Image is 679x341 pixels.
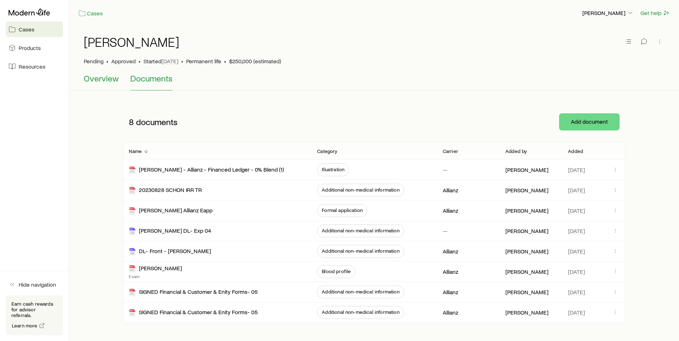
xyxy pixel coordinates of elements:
span: Additional non-medical information [322,309,399,315]
p: Pending [84,58,103,65]
span: • [224,58,226,65]
p: Allianz [443,248,458,255]
span: Resources [19,63,45,70]
span: documents [136,117,178,127]
span: Overview [84,73,119,83]
span: [DATE] [568,248,585,255]
p: [PERSON_NAME] [505,268,548,275]
p: Allianz [443,187,458,194]
span: Permanent life [186,58,221,65]
span: $250,000 (estimated) [229,58,281,65]
div: DL- Front - [PERSON_NAME] [129,247,211,256]
span: • [106,58,108,65]
p: Allianz [443,207,458,214]
p: [PERSON_NAME] [505,309,548,316]
a: Resources [6,59,63,74]
div: [PERSON_NAME] DL- Exp 04 [129,227,211,235]
span: Formal application [322,207,363,213]
span: [DATE] [161,58,178,65]
button: [PERSON_NAME] [582,9,634,18]
span: Learn more [12,323,38,328]
p: — [443,227,447,234]
p: Added by [505,148,527,154]
div: Case details tabs [84,73,665,90]
span: Approved [111,58,136,65]
span: [DATE] [568,207,585,214]
button: Get help [640,9,670,17]
p: Allianz [443,288,458,296]
span: Additional non-medical information [322,289,399,295]
p: Name [129,148,142,154]
p: Earn cash rewards for advisor referrals. [11,301,57,318]
a: Products [6,40,63,56]
button: Hide navigation [6,277,63,292]
span: Blood profile [322,268,351,274]
span: Products [19,44,41,51]
span: Additional non-medical information [322,228,399,233]
span: [DATE] [568,268,585,275]
p: Carrier [443,148,458,154]
span: Additional non-medical information [322,187,399,193]
a: Cases [6,21,63,37]
p: [PERSON_NAME] [505,248,548,255]
span: [DATE] [568,309,585,316]
div: [PERSON_NAME] [129,265,182,273]
p: [PERSON_NAME] [582,9,634,16]
span: Cases [19,26,34,33]
span: • [139,58,141,65]
p: Added [568,148,583,154]
div: Earn cash rewards for advisor referrals.Learn more [6,295,63,335]
p: Category [317,148,337,154]
div: SIGNED Financial & Customer & Enity Forms- 05 [129,308,258,317]
span: Hide navigation [19,281,56,288]
p: [PERSON_NAME] [505,187,548,194]
p: [PERSON_NAME] [505,227,548,234]
p: Allianz [443,268,458,275]
p: Started [144,58,178,65]
p: — [443,166,447,173]
span: • [181,58,183,65]
a: Cases [78,9,103,18]
span: [DATE] [568,227,585,234]
div: [PERSON_NAME] - Allianz - Financed Ledger - 0% Blend (1) [129,166,284,174]
p: Exam [129,273,182,279]
span: Additional non-medical information [322,248,399,254]
div: SIGNED Financial & Customer & Enity Forms- 05 [129,288,258,296]
button: Add document [559,113,620,130]
p: [PERSON_NAME] [505,207,548,214]
h1: [PERSON_NAME] [84,35,179,49]
span: Documents [130,73,173,83]
div: 20230828 SCHON IRR TR [129,186,202,194]
span: [DATE] [568,166,585,173]
div: [PERSON_NAME] Allianz Eapp [129,207,213,215]
span: [DATE] [568,288,585,296]
span: [DATE] [568,187,585,194]
p: Allianz [443,309,458,316]
span: 8 [129,117,134,127]
span: Illustration [322,167,344,172]
p: [PERSON_NAME] [505,288,548,296]
p: [PERSON_NAME] [505,166,548,173]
